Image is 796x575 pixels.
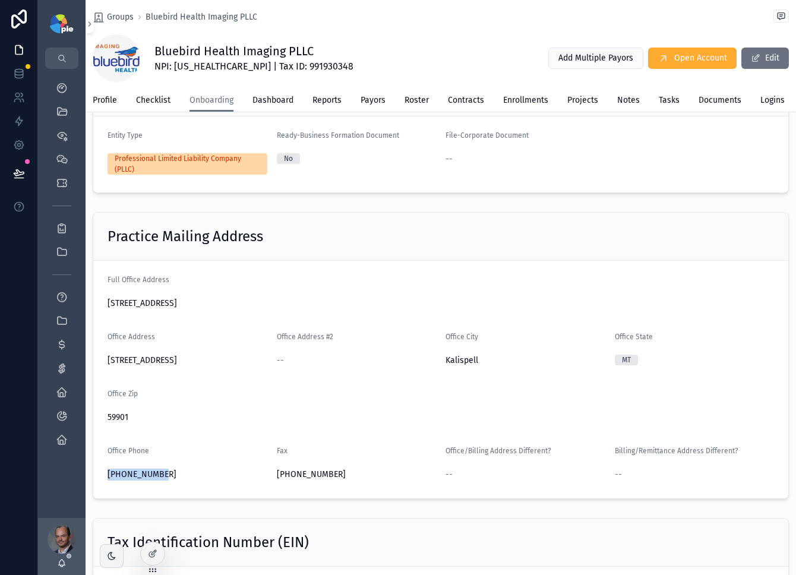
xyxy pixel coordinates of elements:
[699,90,741,113] a: Documents
[277,447,288,455] span: Fax
[154,43,353,59] h1: Bluebird Health Imaging PLLC
[108,390,138,398] span: Office Zip
[107,11,134,23] span: Groups
[108,276,169,284] span: Full Office Address
[741,48,789,69] button: Edit
[312,90,342,113] a: Reports
[93,94,117,106] span: Profile
[699,94,741,106] span: Documents
[760,90,785,113] a: Logins
[108,469,267,481] span: [PHONE_NUMBER]
[615,333,653,341] span: Office State
[405,90,429,113] a: Roster
[108,447,149,455] span: Office Phone
[38,69,86,466] div: scrollable content
[189,90,233,112] a: Onboarding
[108,131,143,140] span: Entity Type
[115,153,260,175] div: Professional Limited Liability Company (PLLC)
[189,94,233,106] span: Onboarding
[446,447,551,455] span: Office/Billing Address Different?
[108,227,263,246] h2: Practice Mailing Address
[108,412,774,424] span: 59901
[567,90,598,113] a: Projects
[446,469,453,481] span: --
[615,447,738,455] span: Billing/Remittance Address Different?
[567,94,598,106] span: Projects
[312,94,342,106] span: Reports
[659,90,680,113] a: Tasks
[446,153,453,165] span: --
[252,90,293,113] a: Dashboard
[448,90,484,113] a: Contracts
[361,90,386,113] a: Payors
[284,153,293,164] div: No
[615,469,622,481] span: --
[503,94,548,106] span: Enrollments
[252,94,293,106] span: Dashboard
[108,355,267,367] span: [STREET_ADDRESS]
[648,48,737,69] button: Open Account
[503,90,548,113] a: Enrollments
[446,355,605,367] span: Kalispell
[108,333,155,341] span: Office Address
[617,94,640,106] span: Notes
[659,94,680,106] span: Tasks
[93,11,134,23] a: Groups
[50,14,73,33] img: App logo
[446,333,478,341] span: Office City
[277,355,284,367] span: --
[136,90,170,113] a: Checklist
[548,48,643,69] button: Add Multiple Payors
[277,469,437,481] span: [PHONE_NUMBER]
[108,298,774,309] span: [STREET_ADDRESS]
[558,52,633,64] span: Add Multiple Payors
[154,59,353,74] span: NPI: [US_HEALTHCARE_NPI] | Tax ID: 991930348
[674,52,727,64] span: Open Account
[760,94,785,106] span: Logins
[622,355,631,365] div: MT
[361,94,386,106] span: Payors
[448,94,484,106] span: Contracts
[405,94,429,106] span: Roster
[146,11,257,23] a: Bluebird Health Imaging PLLC
[617,90,640,113] a: Notes
[277,333,333,341] span: Office Address #2
[108,533,309,552] h2: Tax Identification Number (EIN)
[136,94,170,106] span: Checklist
[446,131,529,140] span: File-Corporate Document
[277,131,399,140] span: Ready-Business Formation Document
[93,90,117,113] a: Profile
